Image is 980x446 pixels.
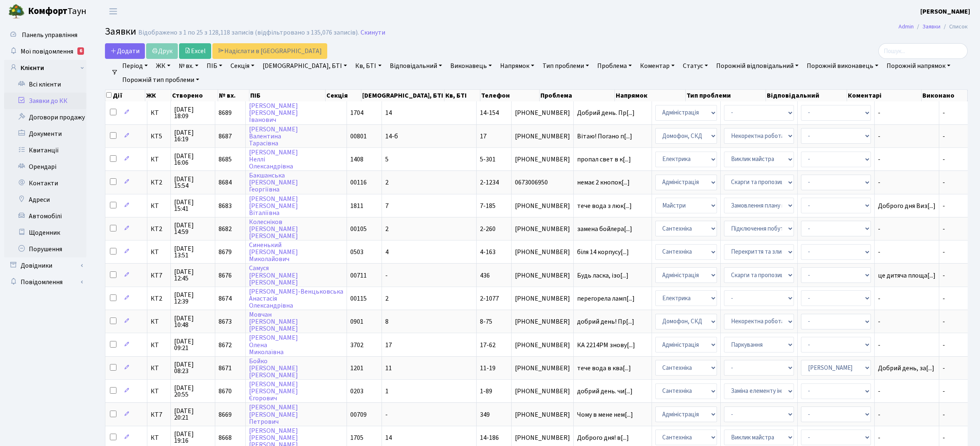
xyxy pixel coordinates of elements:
span: Таун [28,5,86,19]
a: [PERSON_NAME][PERSON_NAME]Іванович [249,101,298,124]
span: - [943,201,945,210]
th: Створено [171,90,218,101]
div: 6 [77,47,84,55]
th: Коментарі [847,90,922,101]
span: 8685 [219,155,232,164]
span: це дитяча площа[...] [878,271,936,280]
span: добрий день. чи[...] [577,387,633,396]
span: пропал свет в к[...] [577,155,631,164]
span: 4 [385,248,389,257]
span: - [878,133,936,140]
a: Додати [105,43,145,59]
span: 00105 [350,224,367,234]
a: Порожній напрямок [883,59,954,73]
span: [PHONE_NUMBER] [515,226,570,232]
span: - [943,341,945,350]
span: [DATE] 09:21 [174,338,212,351]
a: [DEMOGRAPHIC_DATA], БТІ [259,59,350,73]
span: 1408 [350,155,363,164]
a: Порожній відповідальний [713,59,802,73]
span: - [878,342,936,348]
span: - [878,411,936,418]
span: 14-186 [480,433,499,442]
li: Список [940,22,968,31]
span: [DATE] 18:09 [174,106,212,119]
span: - [878,110,936,116]
a: Документи [4,126,86,142]
span: [PHONE_NUMBER] [515,434,570,441]
a: Скинути [361,29,385,37]
span: 1-89 [480,387,492,396]
a: Admin [899,22,914,31]
div: Відображено з 1 по 25 з 128,118 записів (відфільтровано з 135,076 записів). [138,29,359,37]
span: КТ2 [151,226,167,232]
span: 5-301 [480,155,496,164]
span: 00801 [350,132,367,141]
span: немає 2 кнопок[...] [577,178,630,187]
a: Проблема [594,59,635,73]
th: [DEMOGRAPHIC_DATA], БТІ [361,90,445,101]
a: [PERSON_NAME] [920,7,970,16]
span: - [878,226,936,232]
a: Статус [680,59,711,73]
span: 1 [385,387,389,396]
a: Виконавець [447,59,495,73]
span: - [878,295,936,302]
span: - [878,434,936,441]
nav: breadcrumb [886,18,980,35]
a: Контакти [4,175,86,191]
a: Всі клієнти [4,76,86,93]
span: КТ7 [151,411,167,418]
a: Бакшанська[PERSON_NAME]Георгіївна [249,171,298,194]
span: 2 [385,224,389,234]
span: 8672 [219,341,232,350]
span: - [878,249,936,255]
span: перегорела ламп[...] [577,294,635,303]
span: 8673 [219,317,232,326]
span: [DATE] 13:51 [174,245,212,259]
th: Напрямок [615,90,686,101]
a: Квитанції [4,142,86,159]
span: 8679 [219,248,232,257]
th: Проблема [540,90,615,101]
span: 2-1077 [480,294,499,303]
span: 349 [480,410,490,419]
span: - [943,294,945,303]
span: [DATE] 08:23 [174,361,212,374]
th: Кв, БТІ [445,90,480,101]
span: 2 [385,294,389,303]
button: Переключити навігацію [103,5,123,18]
span: 00116 [350,178,367,187]
th: Дії [105,90,145,101]
a: ЖК [153,59,174,73]
span: 8668 [219,433,232,442]
span: - [878,179,936,186]
span: Будь ласка, ізо[...] [577,271,629,280]
a: Довідники [4,257,86,274]
span: [DATE] 14:59 [174,222,212,235]
th: ПІБ [249,90,326,101]
span: тече вода з люк[...] [577,201,632,210]
span: 5 [385,155,389,164]
th: Тип проблеми [686,90,766,101]
span: Добрий день, за[...] [878,364,934,373]
span: Добрий день. Пр[...] [577,108,635,117]
a: ПІБ [203,59,226,73]
th: Виконано [922,90,968,101]
span: 8670 [219,387,232,396]
span: [PHONE_NUMBER] [515,203,570,209]
span: Мої повідомлення [21,47,73,56]
span: [PHONE_NUMBER] [515,411,570,418]
th: № вх. [218,90,250,101]
span: КТ [151,365,167,371]
span: Панель управління [22,30,77,40]
span: 7-185 [480,201,496,210]
a: [PERSON_NAME]НелліОлександрівна [249,148,298,171]
span: 2 [385,178,389,187]
a: Адреси [4,191,86,208]
a: Excel [179,43,211,59]
span: КТ [151,318,167,325]
span: [DATE] 20:21 [174,408,212,421]
span: [PHONE_NUMBER] [515,365,570,371]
